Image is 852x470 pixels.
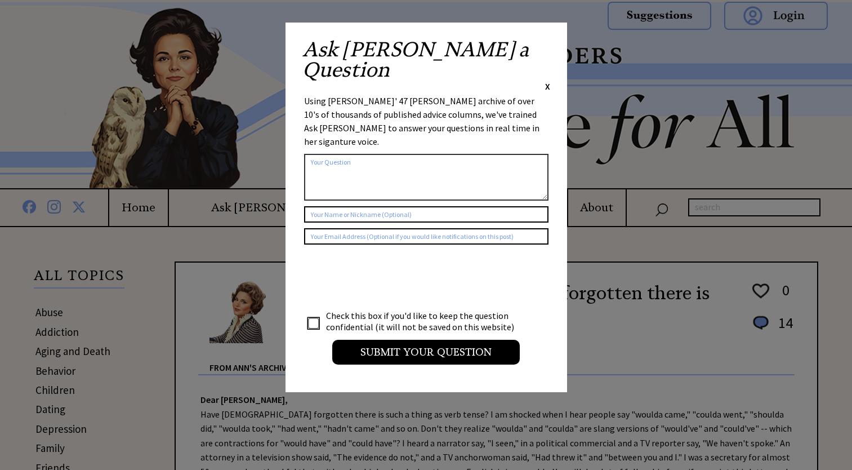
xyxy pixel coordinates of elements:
[304,94,548,148] div: Using [PERSON_NAME]' 47 [PERSON_NAME] archive of over 10's of thousands of published advice colum...
[304,256,475,300] iframe: reCAPTCHA
[545,81,550,92] span: X
[302,39,550,80] h2: Ask [PERSON_NAME] a Question
[325,309,525,333] td: Check this box if you'd like to keep the question confidential (it will not be saved on this webs...
[332,340,520,365] input: Submit your Question
[304,206,548,223] input: Your Name or Nickname (Optional)
[304,228,548,245] input: Your Email Address (Optional if you would like notifications on this post)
